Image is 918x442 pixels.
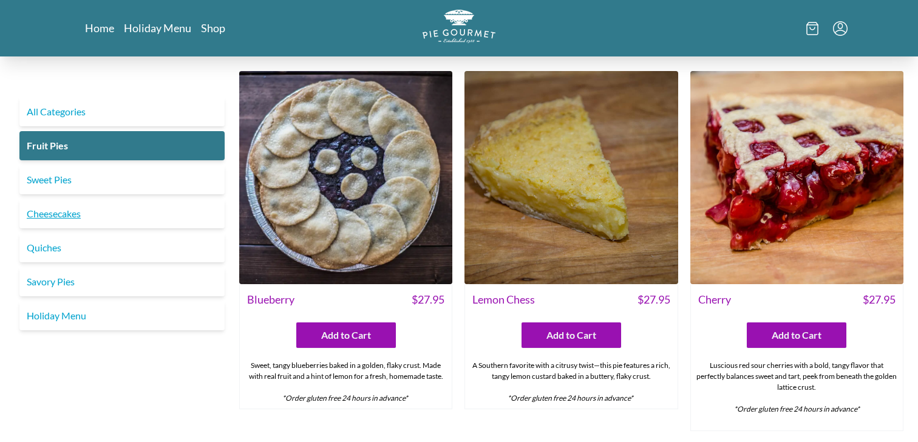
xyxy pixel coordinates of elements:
a: Holiday Menu [124,21,191,35]
a: Logo [423,10,495,47]
img: logo [423,10,495,43]
a: Home [85,21,114,35]
button: Menu [833,21,848,36]
div: Luscious red sour cherries with a bold, tangy flavor that perfectly balances sweet and tart, peek... [691,355,903,430]
span: $ 27.95 [412,291,444,308]
a: Savory Pies [19,267,225,296]
a: Fruit Pies [19,131,225,160]
a: All Categories [19,97,225,126]
a: Shop [201,21,225,35]
button: Add to Cart [747,322,846,348]
a: Cheesecakes [19,199,225,228]
img: Blueberry [239,71,452,284]
span: $ 27.95 [637,291,670,308]
em: *Order gluten free 24 hours in advance* [508,393,633,403]
span: Add to Cart [321,328,371,342]
span: Lemon Chess [472,291,535,308]
a: Quiches [19,233,225,262]
a: Holiday Menu [19,301,225,330]
em: *Order gluten free 24 hours in advance* [734,404,860,413]
a: Sweet Pies [19,165,225,194]
span: Add to Cart [546,328,596,342]
img: Cherry [690,71,903,284]
div: Sweet, tangy blueberries baked in a golden, flaky crust. Made with real fruit and a hint of lemon... [240,355,452,409]
span: Cherry [698,291,731,308]
span: Blueberry [247,291,294,308]
button: Add to Cart [522,322,621,348]
button: Add to Cart [296,322,396,348]
img: Lemon Chess [464,71,678,284]
span: Add to Cart [772,328,821,342]
em: *Order gluten free 24 hours in advance* [282,393,408,403]
span: $ 27.95 [863,291,896,308]
div: A Southern favorite with a citrusy twist—this pie features a rich, tangy lemon custard baked in a... [465,355,677,409]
